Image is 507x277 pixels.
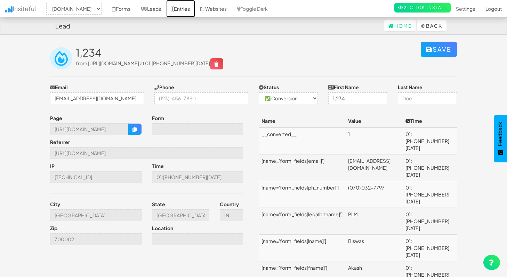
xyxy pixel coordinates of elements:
[403,235,457,261] td: 01:[PHONE_NUMBER][DATE]
[259,127,345,154] td: __converted__
[345,154,403,181] td: [EMAIL_ADDRESS][DOMAIN_NAME]
[398,84,423,91] label: Last Name
[55,23,70,30] h4: Lead
[497,122,504,146] span: Feedback
[50,115,62,121] label: Page
[50,162,55,169] label: IP
[259,208,345,235] td: [name='form_fields[legalbizname]']
[50,84,68,91] label: Email
[50,123,129,135] input: --
[384,20,416,31] a: Home
[345,181,403,208] td: (070) 032-7797
[328,92,387,104] input: John
[403,181,457,208] td: 01:[PHONE_NUMBER][DATE]
[403,208,457,235] td: 01:[PHONE_NUMBER][DATE]
[152,225,173,232] label: Location
[50,209,142,221] input: --
[152,233,243,245] input: --
[494,115,507,162] button: Feedback - Show survey
[154,92,248,104] input: (123)-456-7890
[259,115,345,127] th: Name
[421,42,457,57] button: Save
[76,60,223,66] span: from [URL][DOMAIN_NAME] at 01:[PHONE_NUMBER][DATE]
[259,235,345,261] td: [name='form_fields[lname]']
[76,47,421,58] h2: 1,234
[50,225,57,232] label: Zip
[50,138,70,145] label: Referrer
[345,235,403,261] td: Biswas
[403,115,457,127] th: Time
[398,92,457,104] input: Doe
[152,123,243,135] input: --
[220,201,239,208] label: Country
[152,162,164,169] label: Time
[50,201,60,208] label: City
[345,208,403,235] td: PLM
[152,115,164,121] label: Form
[394,3,451,12] a: 2-Click Install
[152,171,243,183] input: --
[154,84,174,91] label: Phone
[50,92,144,104] input: j@doe.com
[328,84,359,91] label: First Name
[403,154,457,181] td: 01:[PHONE_NUMBER][DATE]
[345,127,403,154] td: 1
[152,201,165,208] label: State
[345,115,403,127] th: Value
[259,84,279,91] label: Status
[259,181,345,208] td: [name='form_fields[ph_number]']
[50,171,142,183] input: --
[220,209,243,221] input: --
[403,127,457,154] td: 01:[PHONE_NUMBER][DATE]
[50,233,142,245] input: --
[259,154,345,181] td: [name='form_fields[email]']
[50,47,72,69] img: insiteful-lead.png
[152,209,209,221] input: --
[417,20,446,31] button: Back
[5,6,13,12] img: icon.png
[50,147,243,159] input: --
